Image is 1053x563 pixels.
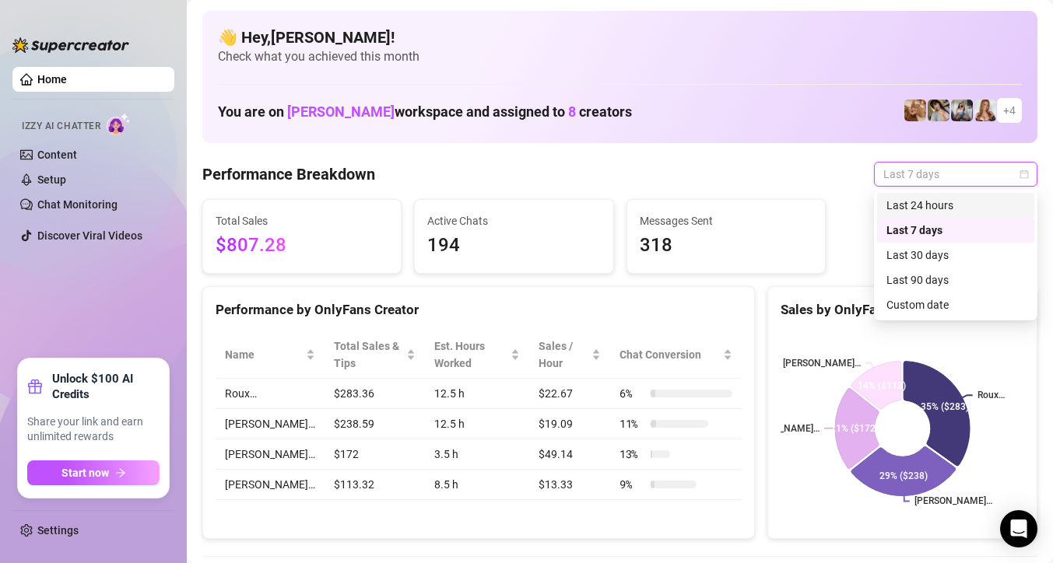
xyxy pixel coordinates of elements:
div: Custom date [886,296,1025,313]
td: [PERSON_NAME]… [216,439,325,470]
img: Roux [974,100,996,121]
span: Name [225,346,303,363]
div: Custom date [877,292,1034,317]
span: Start now [61,467,109,479]
td: 12.5 h [425,409,529,439]
td: $19.09 [529,409,610,439]
a: Content [37,149,77,161]
text: [PERSON_NAME]… [914,496,992,507]
img: Roux️‍ [904,100,926,121]
a: Home [37,73,67,86]
div: Last 7 days [877,218,1034,243]
a: Settings [37,524,79,537]
span: gift [27,379,43,394]
div: Last 24 hours [877,193,1034,218]
td: $13.33 [529,470,610,500]
div: Performance by OnlyFans Creator [216,299,742,320]
th: Total Sales & Tips [325,331,425,379]
a: Discover Viral Videos [37,229,142,242]
td: 3.5 h [425,439,529,470]
td: Roux️‍… [216,379,325,409]
span: Messages Sent [640,212,813,229]
span: Total Sales [216,212,388,229]
span: 9 % [620,476,644,493]
td: $22.67 [529,379,610,409]
th: Chat Conversion [610,331,742,379]
span: calendar [1020,170,1029,179]
span: 194 [427,231,600,261]
span: 8 [568,103,576,120]
a: Setup [37,173,66,186]
span: Total Sales & Tips [334,337,403,372]
th: Sales / Hour [529,331,610,379]
td: 8.5 h [425,470,529,500]
div: Sales by OnlyFans Creator [781,299,1024,320]
span: $807.28 [216,231,388,261]
h4: Performance Breakdown [202,163,375,185]
div: Est. Hours Worked [434,337,507,372]
span: Izzy AI Chatter [22,119,100,134]
strong: Unlock $100 AI Credits [52,371,160,402]
button: Start nowarrow-right [27,460,160,485]
td: 12.5 h [425,379,529,409]
span: 11 % [620,415,644,432]
span: Chat Conversion [620,346,720,363]
div: Last 90 days [886,271,1025,288]
div: Open Intercom Messenger [1000,510,1037,547]
td: $49.14 [529,439,610,470]
span: Last 7 days [883,163,1028,186]
span: 318 [640,231,813,261]
img: logo-BBDzfeDw.svg [12,37,129,53]
span: 13 % [620,446,644,463]
div: Last 24 hours [886,197,1025,214]
h1: You are on workspace and assigned to creators [218,103,632,121]
div: Last 30 days [877,243,1034,268]
td: [PERSON_NAME]… [216,470,325,500]
h4: 👋 Hey, [PERSON_NAME] ! [218,26,1022,48]
th: Name [216,331,325,379]
td: $172 [325,439,425,470]
text: [PERSON_NAME]… [783,358,861,369]
span: 6 % [620,385,644,402]
text: Roux️‍… [978,390,1005,400]
a: Chat Monitoring [37,198,118,211]
img: ANDREA [951,100,973,121]
span: Active Chats [427,212,600,229]
td: $283.36 [325,379,425,409]
div: Last 90 days [877,268,1034,292]
div: Last 7 days [886,222,1025,239]
span: + 4 [1003,102,1016,119]
img: Raven [928,100,949,121]
span: Check what you achieved this month [218,48,1022,65]
img: AI Chatter [107,113,131,135]
td: $113.32 [325,470,425,500]
span: Share your link and earn unlimited rewards [27,414,160,445]
span: arrow-right [115,467,126,478]
td: [PERSON_NAME]… [216,409,325,439]
div: Last 30 days [886,247,1025,264]
td: $238.59 [325,409,425,439]
span: Sales / Hour [539,337,588,372]
span: [PERSON_NAME] [287,103,395,120]
text: [PERSON_NAME]… [742,423,820,434]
